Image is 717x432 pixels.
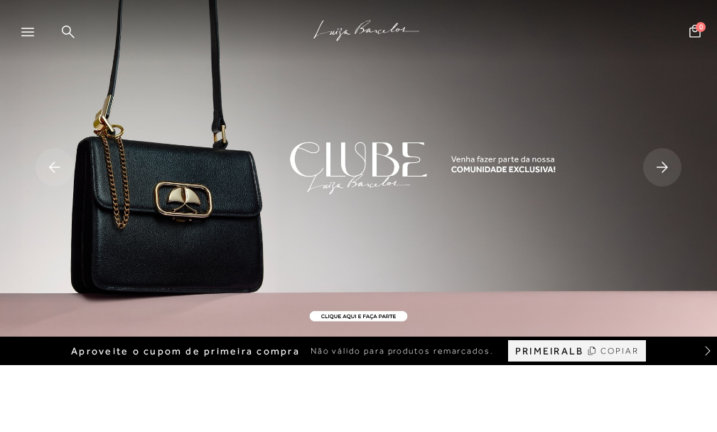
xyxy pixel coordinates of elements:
span: Aproveite o cupom de primeira compra [71,345,300,357]
button: 0 [685,23,705,43]
span: PRIMEIRALB [515,345,583,357]
span: 0 [696,22,706,32]
span: Não válido para produtos remarcados. [311,345,494,357]
span: COPIAR [600,344,639,358]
